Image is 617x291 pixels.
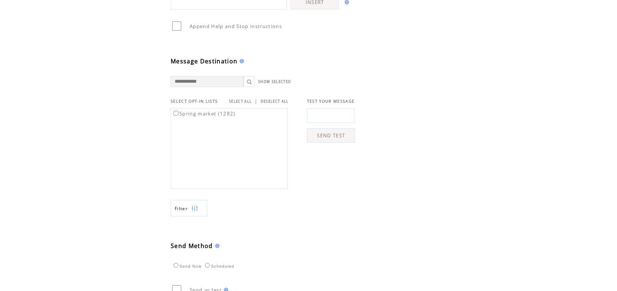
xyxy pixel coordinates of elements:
[229,99,252,104] a: SELECT ALL
[258,79,291,84] a: SHOW SELECTED
[174,111,178,115] input: Spring market (1282)
[307,128,355,143] a: SEND TEST
[307,99,355,104] span: TEST YOUR MESSAGE
[171,200,207,216] a: Filter
[213,244,220,248] img: help.gif
[175,205,188,212] span: Show filters
[172,264,202,268] label: Send Now
[171,99,218,104] span: SELECT OPT-IN LISTS
[255,98,257,105] span: |
[191,200,198,217] img: filters.png
[172,110,236,117] label: Spring market (1282)
[174,263,178,268] input: Send Now
[203,264,234,268] label: Scheduled
[237,59,244,63] img: help.gif
[171,242,213,250] span: Send Method
[171,57,237,65] span: Message Destination
[205,263,210,268] input: Scheduled
[261,99,289,104] a: DESELECT ALL
[190,23,282,30] span: Append Help and Stop instructions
